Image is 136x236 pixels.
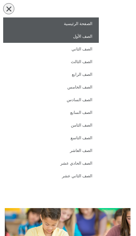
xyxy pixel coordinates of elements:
[3,43,99,56] a: الصف الثاني
[3,144,99,157] a: الصف العاشر
[3,17,99,30] a: الصفحة الرئيسية
[3,170,99,182] a: الصف الثاني عشر
[3,68,99,81] a: الصف الرابع
[3,132,99,144] a: الصف التاسع
[3,94,99,106] a: الصف السادس
[3,106,99,119] a: الصف السابع
[3,30,99,43] a: الصف الأول
[3,56,99,68] a: الصف الثالث
[3,3,14,14] div: כפתור פתיחת תפריט
[3,157,99,170] a: الصف الحادي عشر
[3,81,99,94] a: الصف الخامس
[3,119,99,132] a: الصف الثامن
